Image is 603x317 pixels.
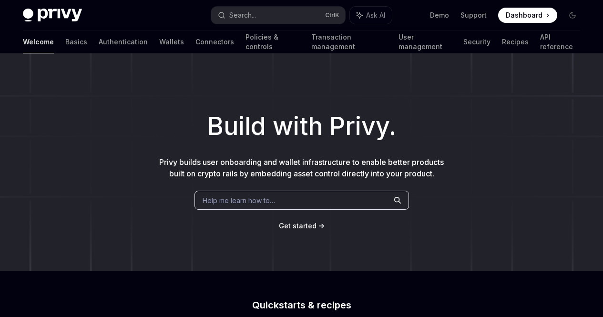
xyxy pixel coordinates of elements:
[23,31,54,53] a: Welcome
[540,31,580,53] a: API reference
[399,31,452,53] a: User management
[350,7,392,24] button: Ask AI
[99,31,148,53] a: Authentication
[229,10,256,21] div: Search...
[245,31,300,53] a: Policies & controls
[325,11,339,19] span: Ctrl K
[502,31,529,53] a: Recipes
[498,8,557,23] a: Dashboard
[195,31,234,53] a: Connectors
[15,108,588,145] h1: Build with Privy.
[23,9,82,22] img: dark logo
[203,195,275,205] span: Help me learn how to…
[565,8,580,23] button: Toggle dark mode
[159,31,184,53] a: Wallets
[279,221,317,231] a: Get started
[506,10,542,20] span: Dashboard
[430,10,449,20] a: Demo
[366,10,385,20] span: Ask AI
[463,31,491,53] a: Security
[159,157,444,178] span: Privy builds user onboarding and wallet infrastructure to enable better products built on crypto ...
[211,7,345,24] button: Search...CtrlK
[65,31,87,53] a: Basics
[134,300,470,310] h2: Quickstarts & recipes
[460,10,487,20] a: Support
[279,222,317,230] span: Get started
[311,31,387,53] a: Transaction management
